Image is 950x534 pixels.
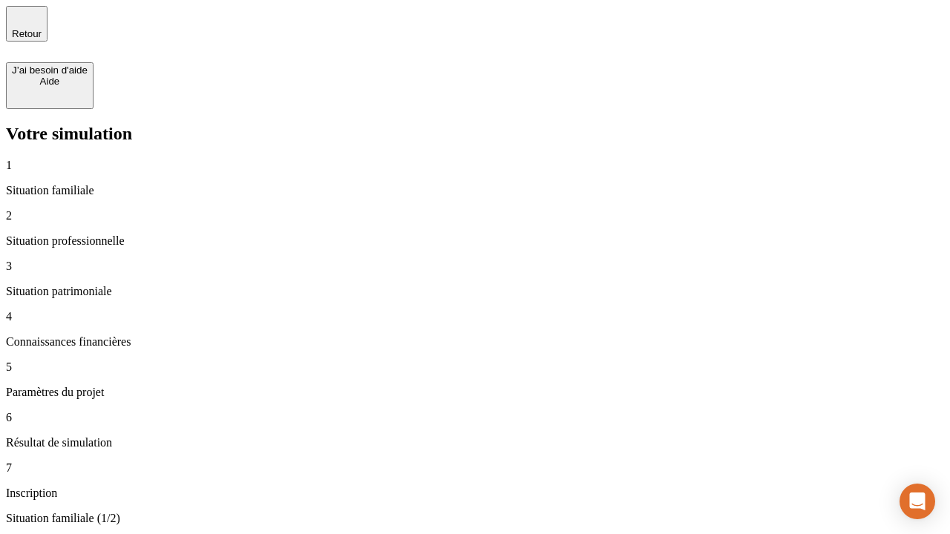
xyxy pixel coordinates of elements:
[6,159,944,172] p: 1
[6,310,944,323] p: 4
[6,260,944,273] p: 3
[6,184,944,197] p: Situation familiale
[6,461,944,475] p: 7
[6,360,944,374] p: 5
[6,285,944,298] p: Situation patrimoniale
[6,436,944,449] p: Résultat de simulation
[6,335,944,349] p: Connaissances financières
[12,65,88,76] div: J’ai besoin d'aide
[6,487,944,500] p: Inscription
[6,234,944,248] p: Situation professionnelle
[6,124,944,144] h2: Votre simulation
[900,484,935,519] div: Open Intercom Messenger
[6,386,944,399] p: Paramètres du projet
[6,512,944,525] p: Situation familiale (1/2)
[6,411,944,424] p: 6
[6,209,944,222] p: 2
[12,76,88,87] div: Aide
[6,6,47,42] button: Retour
[6,62,94,109] button: J’ai besoin d'aideAide
[12,28,42,39] span: Retour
